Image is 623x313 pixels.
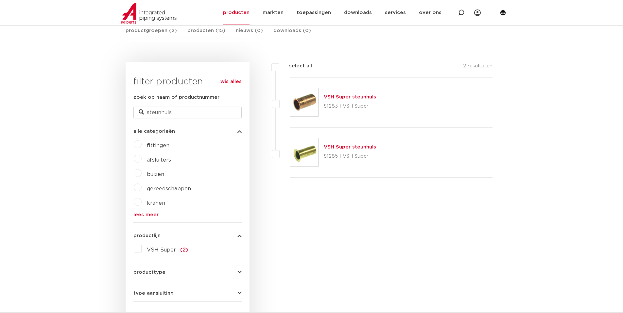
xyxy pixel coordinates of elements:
[324,95,376,99] a: VSH Super steunhuls
[324,101,376,112] p: S1283 | VSH Super
[133,270,242,275] button: producttype
[324,151,376,162] p: S1285 | VSH Super
[133,129,175,134] span: alle categorieën
[147,143,169,148] a: fittingen
[279,62,312,70] label: select all
[133,270,165,275] span: producttype
[133,107,242,118] input: zoeken
[133,212,242,217] a: lees meer
[133,233,242,238] button: productlijn
[147,157,171,163] a: afsluiters
[187,27,225,41] a: producten (15)
[463,62,493,72] p: 2 resultaten
[147,247,176,252] span: VSH Super
[133,129,242,134] button: alle categorieën
[290,88,318,116] img: Thumbnail for VSH Super steunhuls
[133,233,161,238] span: productlijn
[290,138,318,166] img: Thumbnail for VSH Super steunhuls
[133,291,242,296] button: type aansluiting
[133,291,174,296] span: type aansluiting
[147,172,164,177] a: buizen
[133,75,242,88] h3: filter producten
[126,27,177,41] a: productgroepen (2)
[236,27,263,41] a: nieuws (0)
[273,27,311,41] a: downloads (0)
[133,94,219,101] label: zoek op naam of productnummer
[147,200,165,206] a: kranen
[147,186,191,191] a: gereedschappen
[180,247,188,252] span: (2)
[324,145,376,149] a: VSH Super steunhuls
[220,78,242,86] a: wis alles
